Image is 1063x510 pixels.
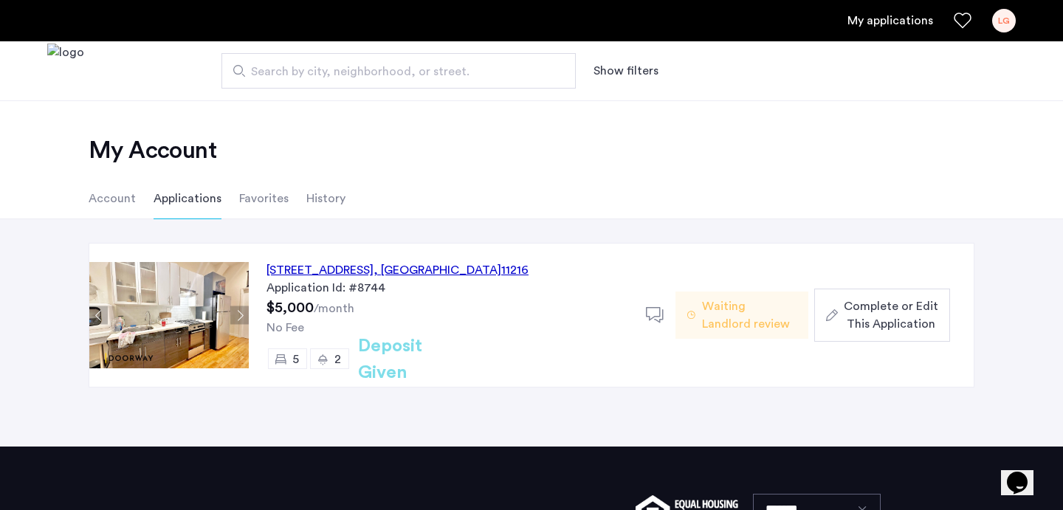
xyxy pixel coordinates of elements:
span: Complete or Edit This Application [844,297,938,333]
span: Waiting Landlord review [702,297,797,333]
h2: My Account [89,136,974,165]
img: logo [47,44,84,99]
a: Cazamio logo [47,44,84,99]
button: Previous apartment [89,306,108,325]
a: My application [847,12,933,30]
img: Apartment photo [89,262,249,368]
li: Applications [154,178,221,219]
span: 5 [292,354,299,365]
iframe: chat widget [1001,451,1048,495]
sub: /month [314,303,354,314]
li: Account [89,178,136,219]
span: No Fee [266,322,304,334]
li: Favorites [239,178,289,219]
button: button [814,289,950,342]
a: Favorites [954,12,971,30]
div: LG [992,9,1016,32]
div: [STREET_ADDRESS] 11216 [266,261,529,279]
span: Search by city, neighborhood, or street. [251,63,534,80]
button: Show or hide filters [594,62,658,80]
button: Next apartment [230,306,249,325]
li: History [306,178,345,219]
span: 2 [334,354,341,365]
input: Apartment Search [221,53,576,89]
span: $5,000 [266,300,314,315]
div: Application Id: #8744 [266,279,628,297]
span: , [GEOGRAPHIC_DATA] [374,264,501,276]
h2: Deposit Given [358,333,475,386]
